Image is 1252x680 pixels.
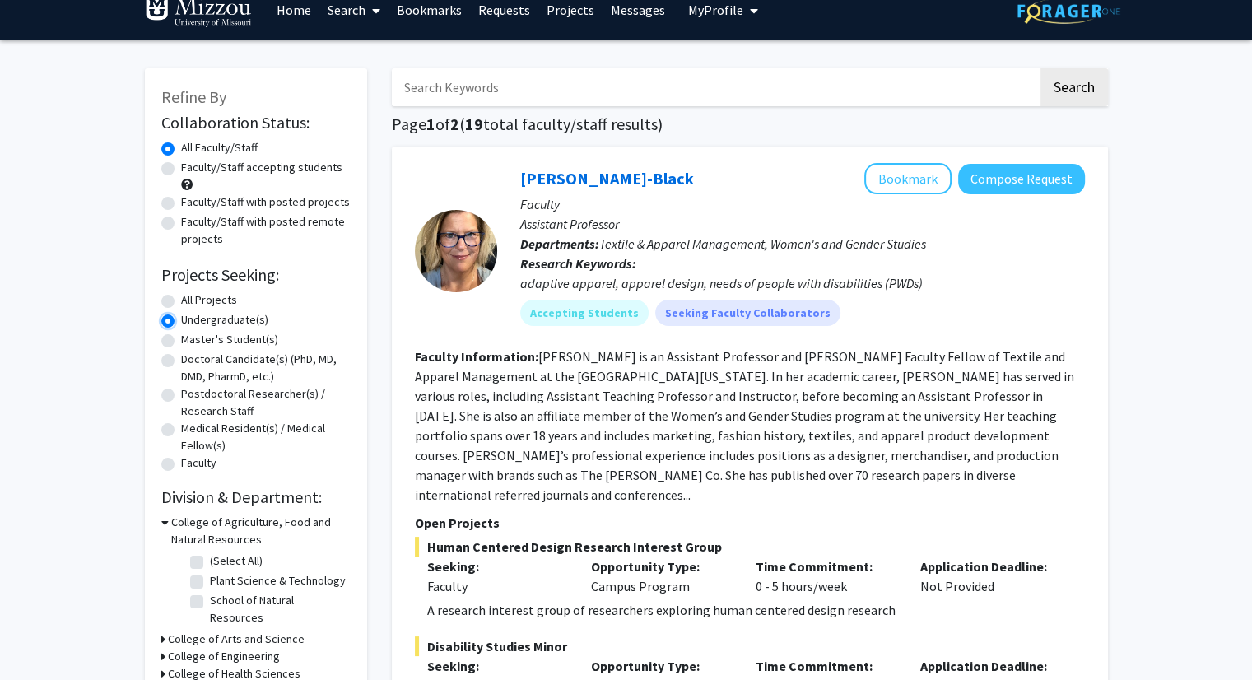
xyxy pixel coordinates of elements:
[450,114,459,134] span: 2
[520,168,694,189] a: [PERSON_NAME]-Black
[415,537,1085,557] span: Human Centered Design Research Interest Group
[181,385,351,420] label: Postdoctoral Researcher(s) / Research Staff
[210,572,346,589] label: Plant Science & Technology
[210,552,263,570] label: (Select All)
[591,557,731,576] p: Opportunity Type:
[743,557,908,596] div: 0 - 5 hours/week
[427,656,567,676] p: Seeking:
[181,139,258,156] label: All Faculty/Staff
[181,351,351,385] label: Doctoral Candidate(s) (PhD, MD, DMD, PharmD, etc.)
[161,113,351,133] h2: Collaboration Status:
[161,265,351,285] h2: Projects Seeking:
[181,420,351,454] label: Medical Resident(s) / Medical Fellow(s)
[181,311,268,328] label: Undergraduate(s)
[591,656,731,676] p: Opportunity Type:
[168,631,305,648] h3: College of Arts and Science
[415,513,1085,533] p: Open Projects
[392,68,1038,106] input: Search Keywords
[520,255,636,272] b: Research Keywords:
[181,331,278,348] label: Master's Student(s)
[427,576,567,596] div: Faculty
[864,163,952,194] button: Add Kerri McBee-Black to Bookmarks
[426,114,435,134] span: 1
[920,557,1060,576] p: Application Deadline:
[181,193,350,211] label: Faculty/Staff with posted projects
[427,600,1085,620] p: A research interest group of researchers exploring human centered design research
[427,557,567,576] p: Seeking:
[210,592,347,626] label: School of Natural Resources
[415,348,538,365] b: Faculty Information:
[181,159,342,176] label: Faculty/Staff accepting students
[688,2,743,18] span: My Profile
[181,213,351,248] label: Faculty/Staff with posted remote projects
[520,214,1085,234] p: Assistant Professor
[908,557,1073,596] div: Not Provided
[392,114,1108,134] h1: Page of ( total faculty/staff results)
[465,114,483,134] span: 19
[168,648,280,665] h3: College of Engineering
[579,557,743,596] div: Campus Program
[655,300,840,326] mat-chip: Seeking Faculty Collaborators
[756,656,896,676] p: Time Commitment:
[520,273,1085,293] div: adaptive apparel, apparel design, needs of people with disabilities (PWDs)
[415,348,1074,503] fg-read-more: [PERSON_NAME] is an Assistant Professor and [PERSON_NAME] Faculty Fellow of Textile and Apparel M...
[520,235,599,252] b: Departments:
[756,557,896,576] p: Time Commitment:
[181,291,237,309] label: All Projects
[958,164,1085,194] button: Compose Request to Kerri McBee-Black
[920,656,1060,676] p: Application Deadline:
[181,454,216,472] label: Faculty
[599,235,926,252] span: Textile & Apparel Management, Women's and Gender Studies
[520,300,649,326] mat-chip: Accepting Students
[161,86,226,107] span: Refine By
[12,606,70,668] iframe: Chat
[171,514,351,548] h3: College of Agriculture, Food and Natural Resources
[161,487,351,507] h2: Division & Department:
[415,636,1085,656] span: Disability Studies Minor
[1040,68,1108,106] button: Search
[520,194,1085,214] p: Faculty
